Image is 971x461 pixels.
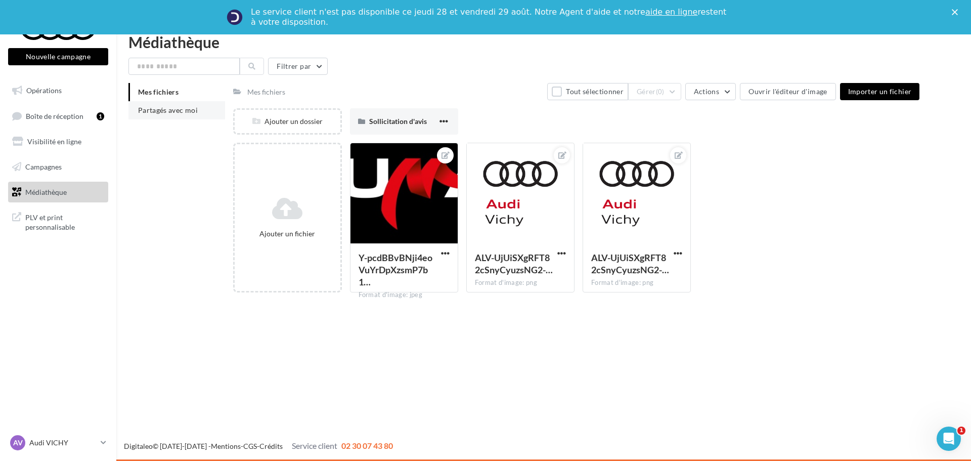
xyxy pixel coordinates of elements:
[97,112,104,120] div: 1
[268,58,328,75] button: Filtrer par
[952,9,962,15] div: Fermer
[957,427,965,435] span: 1
[25,211,104,232] span: PLV et print personnalisable
[247,87,285,97] div: Mes fichiers
[29,438,97,448] p: Audi VICHY
[840,83,920,100] button: Importer un fichier
[694,87,719,96] span: Actions
[341,441,393,450] span: 02 30 07 43 80
[6,156,110,178] a: Campagnes
[239,229,336,239] div: Ajouter un fichier
[124,442,153,450] a: Digitaleo
[8,48,108,65] button: Nouvelle campagne
[685,83,736,100] button: Actions
[259,442,283,450] a: Crédits
[292,441,337,450] span: Service client
[13,438,23,448] span: AV
[6,131,110,152] a: Visibilité en ligne
[138,88,179,96] span: Mes fichiers
[848,87,912,96] span: Importer un fichier
[25,187,67,196] span: Médiathèque
[227,9,243,25] img: Profile image for Service-Client
[475,278,566,287] div: Format d'image: png
[547,83,628,100] button: Tout sélectionner
[251,7,728,27] div: Le service client n'est pas disponible ce jeudi 28 et vendredi 29 août. Notre Agent d'aide et not...
[138,106,198,114] span: Partagés avec moi
[243,442,257,450] a: CGS
[591,278,682,287] div: Format d'image: png
[26,86,62,95] span: Opérations
[359,252,432,287] span: Y-pcdBBvBNji4eoVuYrDpXzsmP7b1IU1QyrkFbLOSBGOlaL-CMYcp4SRDqwbql92SVZDLXGN_tst-9zfZA=s0
[645,7,697,17] a: aide en ligne
[740,83,835,100] button: Ouvrir l'éditeur d'image
[6,80,110,101] a: Opérations
[6,182,110,203] a: Médiathèque
[369,117,427,125] span: Sollicitation d'avis
[656,88,665,96] span: (0)
[25,162,62,171] span: Campagnes
[26,111,83,120] span: Boîte de réception
[591,252,669,275] span: ALV-UjUiSXgRFT82cSnyCyuzsNG2-oFuNUcTVBTz1Mc770hyDsSN5kaN
[27,137,81,146] span: Visibilité en ligne
[6,105,110,127] a: Boîte de réception1
[6,206,110,236] a: PLV et print personnalisable
[8,433,108,452] a: AV Audi VICHY
[235,116,340,127] div: Ajouter un dossier
[937,427,961,451] iframe: Intercom live chat
[475,252,553,275] span: ALV-UjUiSXgRFT82cSnyCyuzsNG2-oFuNUcTVBTz1Mc770hyDsSN5kaN
[128,34,959,50] div: Médiathèque
[359,290,450,300] div: Format d'image: jpeg
[124,442,393,450] span: © [DATE]-[DATE] - - -
[211,442,241,450] a: Mentions
[628,83,681,100] button: Gérer(0)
